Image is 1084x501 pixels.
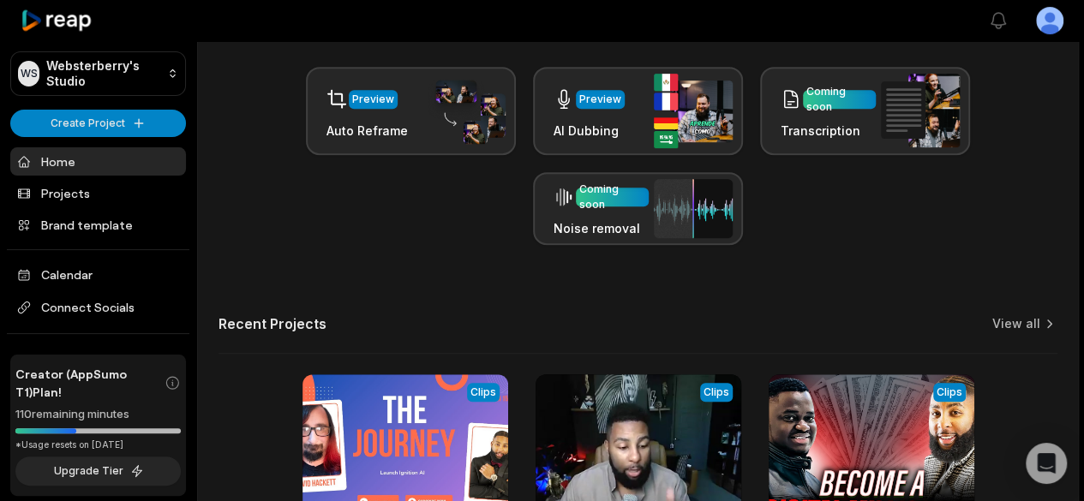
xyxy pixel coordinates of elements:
[10,147,186,176] a: Home
[992,315,1040,332] a: View all
[15,406,181,423] div: 110 remaining minutes
[806,84,872,115] div: Coming soon
[15,365,165,401] span: Creator (AppSumo T1) Plan!
[326,122,408,140] h3: Auto Reframe
[554,219,649,237] h3: Noise removal
[15,456,181,486] button: Upgrade Tier
[1026,443,1067,484] div: Open Intercom Messenger
[881,74,960,147] img: transcription.png
[781,122,876,140] h3: Transcription
[10,110,186,137] button: Create Project
[10,211,186,239] a: Brand template
[654,74,733,148] img: ai_dubbing.png
[427,78,506,145] img: auto_reframe.png
[654,179,733,238] img: noise_removal.png
[18,61,39,86] div: WS
[10,260,186,289] a: Calendar
[352,92,394,107] div: Preview
[219,315,326,332] h2: Recent Projects
[10,179,186,207] a: Projects
[579,92,621,107] div: Preview
[46,58,160,89] p: Websterberry's Studio
[579,182,645,212] div: Coming soon
[554,122,625,140] h3: AI Dubbing
[10,292,186,323] span: Connect Socials
[15,438,181,451] div: *Usage resets on [DATE]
